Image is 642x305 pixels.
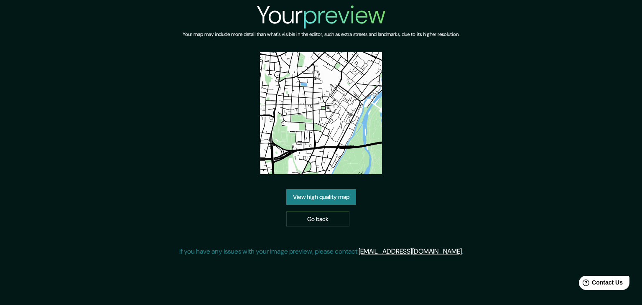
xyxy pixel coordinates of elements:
[260,52,382,174] img: created-map-preview
[179,247,463,257] p: If you have any issues with your image preview, please contact .
[286,189,356,205] a: View high quality map
[183,30,459,39] h6: Your map may include more detail than what's visible in the editor, such as extra streets and lan...
[359,247,462,256] a: [EMAIL_ADDRESS][DOMAIN_NAME]
[286,211,349,227] a: Go back
[568,272,633,296] iframe: Help widget launcher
